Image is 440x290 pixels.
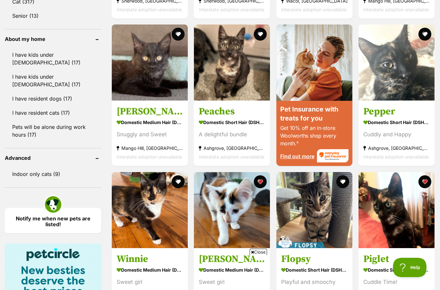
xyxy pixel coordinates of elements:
strong: Domestic Short Hair (DSH) Cat [281,265,348,275]
div: Cuddly and Happy [363,130,430,139]
strong: Domestic Short Hair (DSH) Cat [363,118,430,127]
a: Pepper Domestic Short Hair (DSH) Cat Cuddly and Happy Ashgrove, [GEOGRAPHIC_DATA] Interstate adop... [359,101,435,166]
img: Hazel - Domestic Medium Hair (DMH) Cat [112,24,188,101]
button: favourite [172,28,185,41]
h3: Flopsy [281,253,348,265]
a: I have resident dogs (17) [5,92,101,105]
span: Interstate adoption unavailable [363,154,429,159]
img: Peaches - Domestic Short Hair (DSH) Cat [194,24,270,101]
iframe: Help Scout Beacon - Open [393,258,427,277]
img: Winnie - Domestic Medium Hair (DMH) Cat [112,172,188,248]
button: favourite [254,28,267,41]
a: Notify me when new pets are listed! [5,208,101,233]
span: Interstate adoption unavailable [281,6,347,12]
span: Interstate adoption unavailable [199,6,264,12]
h3: Pepper [363,105,430,118]
a: I have resident cats (17) [5,106,101,120]
iframe: Advertisement [103,258,337,287]
a: I have kids under [DEMOGRAPHIC_DATA] (17) [5,70,101,91]
span: Interstate adoption unavailable [363,6,429,12]
h3: [PERSON_NAME] [117,105,183,118]
button: favourite [418,28,431,41]
header: Advanced [5,155,101,161]
span: Interstate adoption unavailable [117,6,182,12]
img: Flopsy - Domestic Short Hair (DSH) Cat [276,172,352,248]
div: Playful and smoochy [281,278,348,286]
a: Peaches Domestic Short Hair (DSH) Cat A delightful bundle Ashgrove, [GEOGRAPHIC_DATA] Interstate ... [194,101,270,166]
h3: [PERSON_NAME] [199,253,265,265]
strong: Ashgrove, [GEOGRAPHIC_DATA] [199,144,265,152]
a: Indoor only cats (9) [5,167,101,181]
div: A delightful bundle [199,130,265,139]
a: Senior (13) [5,9,101,23]
button: favourite [418,175,431,188]
strong: Ashgrove, [GEOGRAPHIC_DATA] [363,144,430,152]
h3: Piglet [363,253,430,265]
button: favourite [254,175,267,188]
span: Interstate adoption unavailable [199,154,264,159]
a: [PERSON_NAME] Domestic Medium Hair (DMH) Cat Snuggly and Sweet Mango Hill, [GEOGRAPHIC_DATA] Inte... [112,101,188,166]
strong: Mango Hill, [GEOGRAPHIC_DATA] [117,144,183,152]
div: Cuddle Time! [363,278,430,286]
span: Close [250,249,267,255]
img: Pepper - Domestic Short Hair (DSH) Cat [359,24,435,101]
button: favourite [172,175,185,188]
header: About my home [5,36,101,42]
a: Pets will be alone during work hours (17) [5,120,101,141]
img: Piglet - Domestic Short Hair (DSH) Cat [359,172,435,248]
h3: Winnie [117,253,183,265]
button: favourite [336,175,349,188]
a: I have kids under [DEMOGRAPHIC_DATA] (17) [5,48,101,69]
strong: Domestic Short Hair (DSH) Cat [363,265,430,275]
div: Snuggly and Sweet [117,130,183,139]
img: Callie - Domestic Medium Hair (DMH) Cat [194,172,270,248]
strong: Domestic Short Hair (DSH) Cat [199,118,265,127]
span: Interstate adoption unavailable [117,154,182,159]
h3: Peaches [199,105,265,118]
strong: Domestic Medium Hair (DMH) Cat [117,118,183,127]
